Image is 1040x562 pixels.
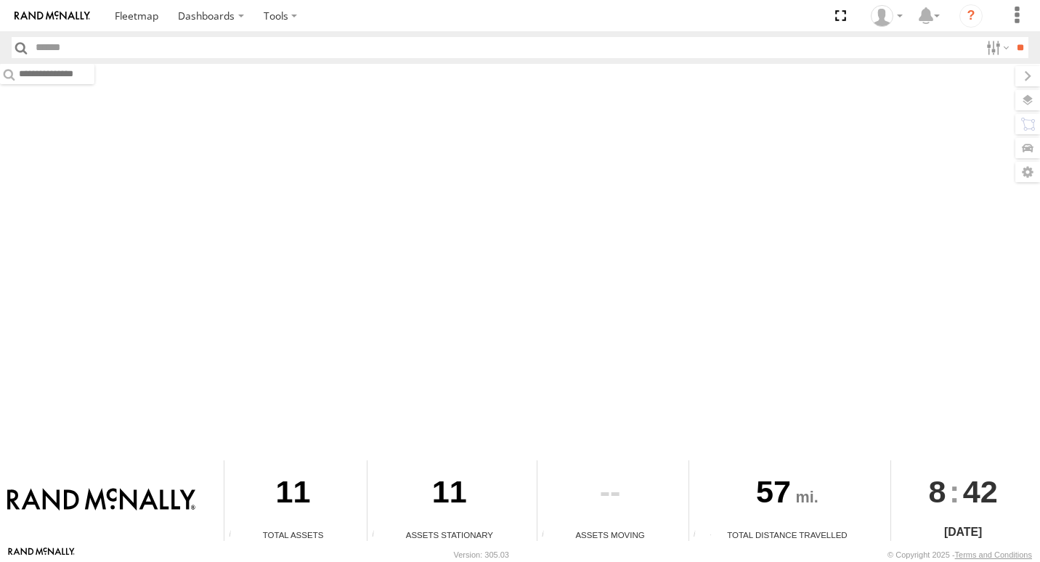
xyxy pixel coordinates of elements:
[537,529,683,541] div: Assets Moving
[367,529,532,541] div: Assets Stationary
[689,460,886,529] div: 57
[963,460,998,523] span: 42
[537,530,559,541] div: Total number of assets current in transit.
[367,530,389,541] div: Total number of assets current stationary.
[15,11,90,21] img: rand-logo.svg
[891,524,1034,541] div: [DATE]
[689,529,886,541] div: Total Distance Travelled
[367,460,532,529] div: 11
[454,550,509,559] div: Version: 305.03
[959,4,983,28] i: ?
[7,488,195,513] img: Rand McNally
[224,460,362,529] div: 11
[929,460,946,523] span: 8
[980,37,1012,58] label: Search Filter Options
[887,550,1032,559] div: © Copyright 2025 -
[891,460,1034,523] div: :
[8,547,75,562] a: Visit our Website
[224,530,246,541] div: Total number of Enabled Assets
[1015,162,1040,182] label: Map Settings
[955,550,1032,559] a: Terms and Conditions
[224,529,362,541] div: Total Assets
[689,530,711,541] div: Total distance travelled by all assets within specified date range and applied filters
[866,5,908,27] div: Valeo Dash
